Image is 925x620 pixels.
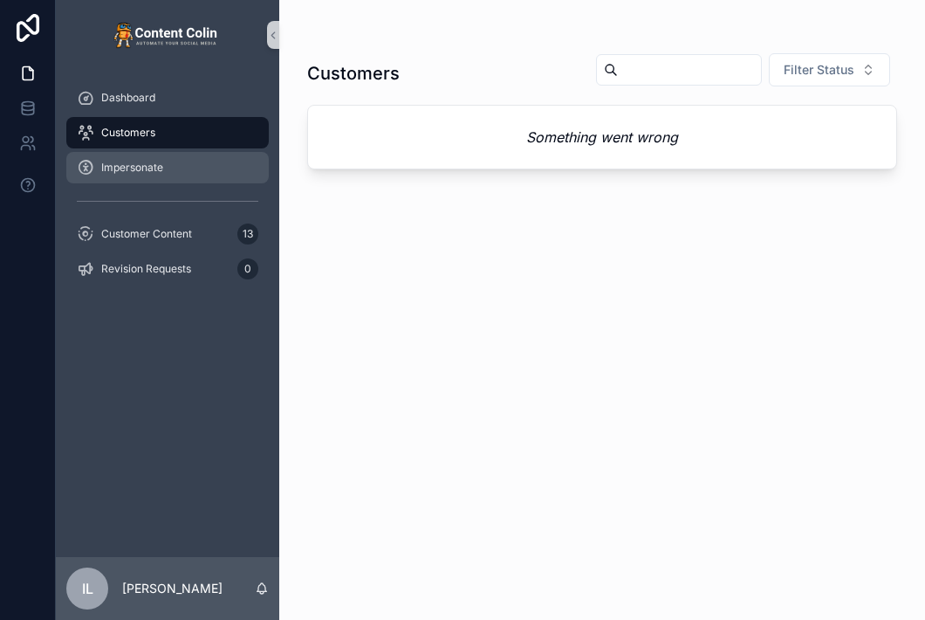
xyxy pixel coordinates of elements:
p: [PERSON_NAME] [122,580,223,597]
span: Customer Content [101,227,192,241]
span: Revision Requests [101,262,191,276]
span: IL [82,578,93,599]
a: Revision Requests0 [66,253,269,285]
a: Customers [66,117,269,148]
div: scrollable content [56,70,279,307]
div: 13 [237,224,258,245]
img: App logo [113,21,222,49]
h1: Customers [307,61,400,86]
span: Dashboard [101,91,155,105]
div: 0 [237,258,258,279]
span: Customers [101,126,155,140]
a: Impersonate [66,152,269,183]
span: Filter Status [784,61,854,79]
button: Select Button [769,53,890,86]
em: Something went wrong [526,127,678,148]
span: Impersonate [101,161,163,175]
a: Customer Content13 [66,218,269,250]
a: Dashboard [66,82,269,114]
